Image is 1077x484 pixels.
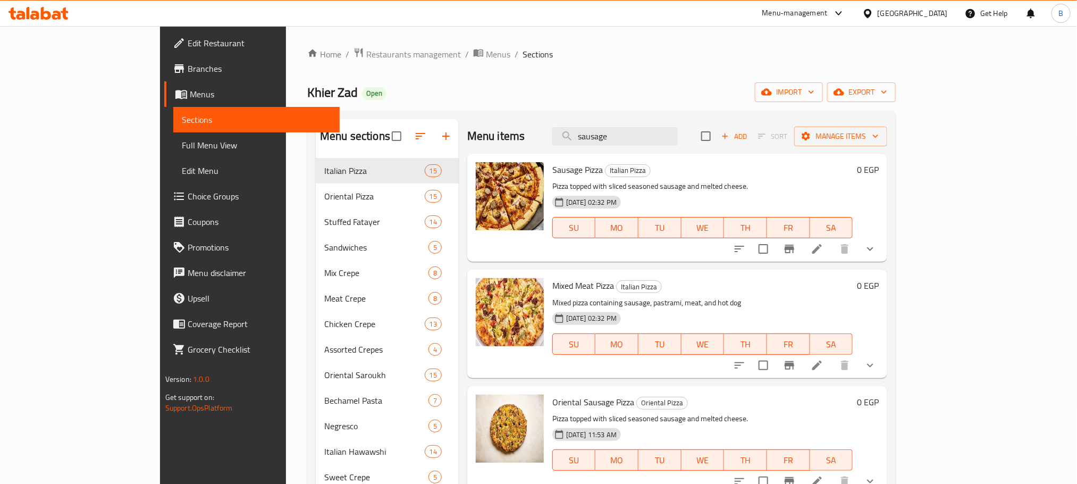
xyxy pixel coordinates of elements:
[465,48,469,61] li: /
[728,337,763,352] span: TH
[425,166,441,176] span: 15
[600,337,634,352] span: MO
[188,37,331,49] span: Edit Restaurant
[165,401,233,415] a: Support.OpsPlatform
[428,343,442,356] div: items
[428,266,442,279] div: items
[767,449,810,471] button: FR
[429,421,441,431] span: 5
[637,397,687,409] span: Oriental Pizza
[324,445,424,458] span: Italian Hawawshi
[751,128,794,145] span: Select section first
[182,139,331,152] span: Full Menu View
[878,7,948,19] div: [GEOGRAPHIC_DATA]
[686,220,720,236] span: WE
[724,449,767,471] button: TH
[425,215,442,228] div: items
[428,471,442,483] div: items
[794,127,887,146] button: Manage items
[188,190,331,203] span: Choice Groups
[857,162,879,177] h6: 0 EGP
[803,130,879,143] span: Manage items
[857,395,879,410] h6: 0 EGP
[316,286,459,311] div: Meat Crepe8
[316,388,459,413] div: Bechamel Pasta7
[605,164,651,177] div: Italian Pizza
[552,127,678,146] input: search
[636,397,688,410] div: Oriental Pizza
[428,420,442,432] div: items
[616,280,662,293] div: Italian Pizza
[164,286,340,311] a: Upsell
[752,354,775,377] span: Select to update
[552,180,853,193] p: Pizza topped with sliced seasoned sausage and melted cheese.
[164,183,340,209] a: Choice Groups
[864,243,877,255] svg: Show Choices
[777,236,802,262] button: Branch-specific-item
[316,183,459,209] div: Oriental Pizza15
[814,220,849,236] span: SA
[324,190,424,203] span: Oriental Pizza
[771,453,806,468] span: FR
[857,236,883,262] button: show more
[600,220,634,236] span: MO
[727,353,752,378] button: sort-choices
[595,217,638,238] button: MO
[425,447,441,457] span: 14
[552,217,596,238] button: SU
[857,278,879,293] h6: 0 EGP
[324,292,428,305] span: Meat Crepe
[316,439,459,464] div: Italian Hawawshi14
[755,82,823,102] button: import
[193,372,209,386] span: 1.0.0
[324,369,424,381] div: Oriental Saroukh
[324,241,428,254] span: Sandwiches
[552,296,853,310] p: Mixed pizza containing sausage, pastrami, meat, and hot dog
[164,235,340,260] a: Promotions
[643,220,677,236] span: TU
[164,81,340,107] a: Menus
[324,215,424,228] span: Stuffed Fatayer
[836,86,887,99] span: export
[320,128,390,144] h2: Menu sections
[316,362,459,388] div: Oriental Saroukh15
[385,125,408,147] span: Select all sections
[552,412,853,425] p: Pizza topped with sliced seasoned sausage and melted cheese.
[173,132,340,158] a: Full Menu View
[767,333,810,355] button: FR
[728,220,763,236] span: TH
[429,396,441,406] span: 7
[552,333,596,355] button: SU
[720,130,748,143] span: Add
[425,318,442,330] div: items
[362,87,386,100] div: Open
[429,243,441,253] span: 5
[324,420,428,432] div: Negresco
[552,449,596,471] button: SU
[686,453,720,468] span: WE
[182,113,331,126] span: Sections
[476,162,544,230] img: Sausage Pizza
[428,292,442,305] div: items
[605,164,650,177] span: Italian Pizza
[562,313,621,323] span: [DATE] 02:32 PM
[814,453,849,468] span: SA
[316,413,459,439] div: Negresco5
[686,337,720,352] span: WE
[324,266,428,279] span: Mix Crepe
[638,449,681,471] button: TU
[724,333,767,355] button: TH
[864,359,877,372] svg: Show Choices
[324,471,428,483] div: Sweet Crepe
[752,238,775,260] span: Select to update
[425,164,442,177] div: items
[832,236,857,262] button: delete
[811,359,823,372] a: Edit menu item
[425,190,442,203] div: items
[467,128,525,144] h2: Menu items
[182,164,331,177] span: Edit Menu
